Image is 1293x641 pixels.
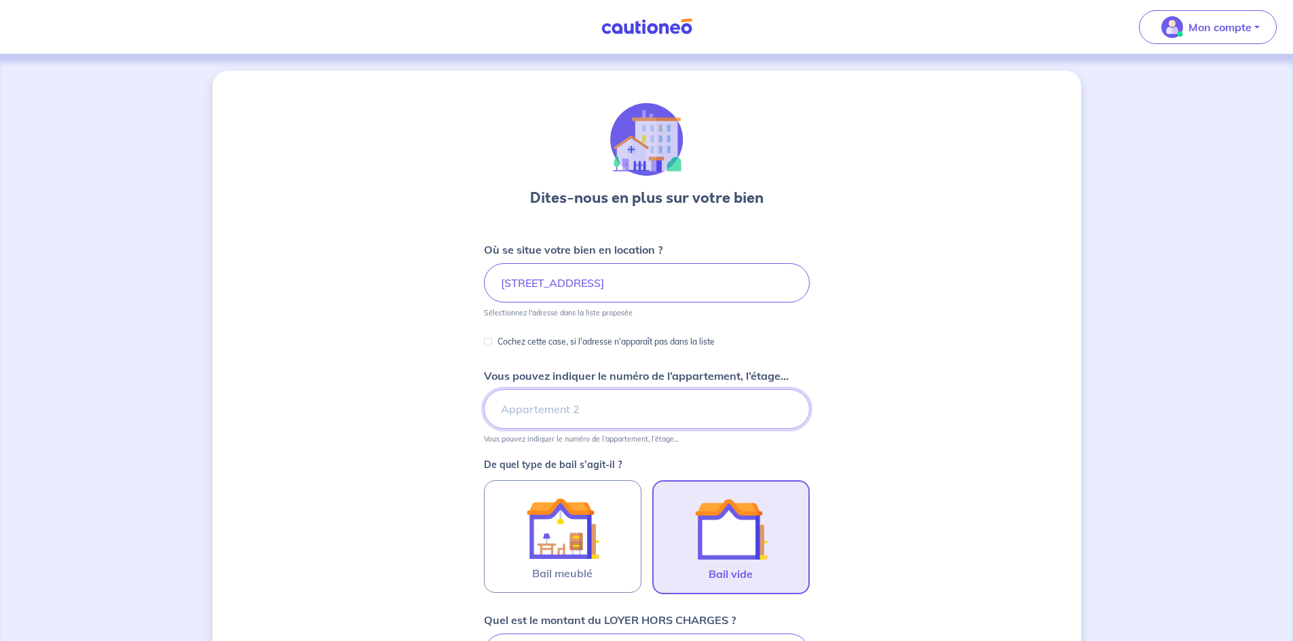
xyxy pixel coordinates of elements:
[498,334,715,350] p: Cochez cette case, si l'adresse n'apparaît pas dans la liste
[1161,16,1183,38] img: illu_account_valid_menu.svg
[484,434,678,444] p: Vous pouvez indiquer le numéro de l’appartement, l’étage...
[484,368,789,384] p: Vous pouvez indiquer le numéro de l’appartement, l’étage...
[484,263,810,303] input: 2 rue de paris, 59000 lille
[610,103,683,176] img: illu_houses.svg
[1188,19,1252,35] p: Mon compte
[709,566,753,582] span: Bail vide
[484,308,633,317] p: Sélectionnez l'adresse dans la liste proposée
[1139,10,1277,44] button: illu_account_valid_menu.svgMon compte
[484,460,810,469] p: De quel type de bail s’agit-il ?
[484,389,810,429] input: Appartement 2
[484,241,662,258] p: Où se situe votre bien en location ?
[694,492,768,566] img: illu_empty_lease.svg
[484,612,736,628] p: Quel est le montant du LOYER HORS CHARGES ?
[596,18,698,35] img: Cautioneo
[532,565,593,581] span: Bail meublé
[530,187,764,209] h3: Dites-nous en plus sur votre bien
[526,492,599,565] img: illu_furnished_lease.svg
